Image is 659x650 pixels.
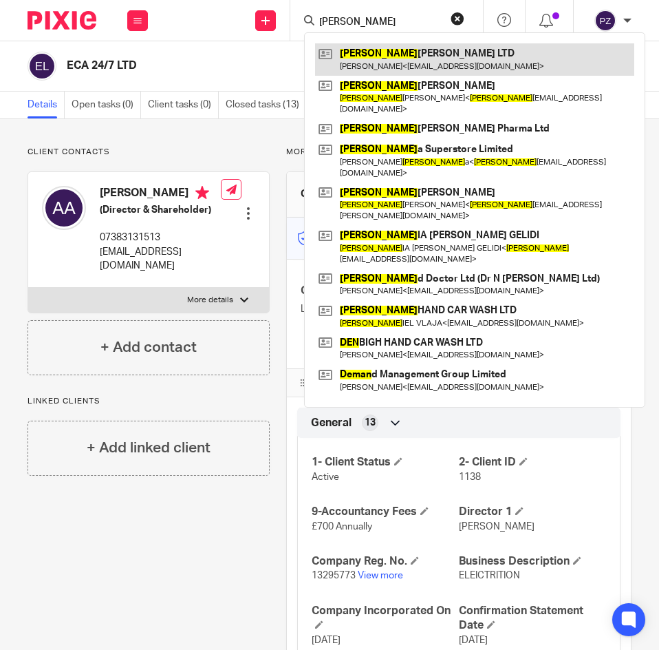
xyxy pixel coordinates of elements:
p: [EMAIL_ADDRESS][DOMAIN_NAME] [100,245,221,273]
span: £700 Annually [312,522,372,532]
i: Primary [195,186,209,200]
a: Client tasks (0) [148,92,219,118]
span: General [311,416,352,430]
h4: Company Incorporated On [312,604,459,633]
button: Clear [451,12,464,25]
span: 13295773 [312,571,356,580]
h4: + Add contact [100,337,197,358]
p: Limited Company [301,302,459,316]
p: More details [286,147,631,158]
p: Linked clients [28,396,270,407]
p: Master code for secure communications and files [297,224,471,253]
span: 13 [365,416,376,430]
img: svg%3E [28,52,56,81]
span: [DATE] [312,636,341,645]
p: 07383131513 [100,231,221,244]
span: [PERSON_NAME] [459,522,534,532]
h4: Director 1 [459,505,606,519]
h4: [PERSON_NAME] [100,186,221,203]
h4: Confirmation Statement Date [459,604,606,633]
p: Client contacts [28,147,270,158]
input: Search [318,17,442,29]
a: View more [358,571,403,580]
span: Active [312,472,339,482]
p: More details [187,295,233,306]
h2: ECA 24/7 LTD [67,59,369,73]
span: [DATE] [459,636,488,645]
h4: + Add linked client [87,437,210,459]
a: Open tasks (0) [72,92,141,118]
h4: 2- Client ID [459,455,606,470]
img: svg%3E [594,10,616,32]
img: Pixie [28,11,96,30]
h4: Business Description [459,554,606,569]
span: 1138 [459,472,481,482]
h5: (Director & Shareholder) [100,203,221,217]
h3: Client manager [301,187,370,201]
h4: Client type [301,284,459,298]
h4: Company Reg. No. [312,554,459,569]
h4: 1- Client Status [312,455,459,470]
h4: CUSTOM FIELDS [301,377,459,388]
a: Closed tasks (13) [226,92,307,118]
span: ELEICTRITION [459,571,520,580]
h4: 9-Accountancy Fees [312,505,459,519]
a: Details [28,92,65,118]
img: svg%3E [42,186,86,230]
